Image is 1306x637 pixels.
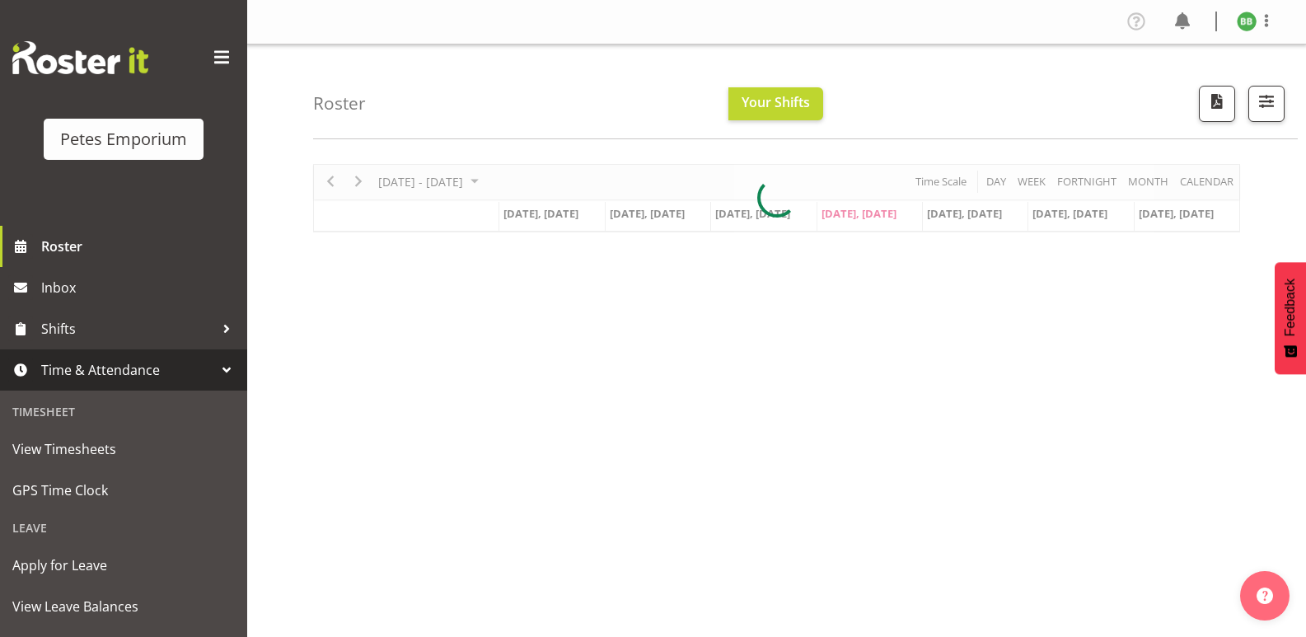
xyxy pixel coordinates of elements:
div: Timesheet [4,395,243,429]
span: View Timesheets [12,437,235,461]
button: Filter Shifts [1248,86,1285,122]
a: View Leave Balances [4,586,243,627]
span: Your Shifts [742,93,810,111]
span: Apply for Leave [12,553,235,578]
div: Leave [4,511,243,545]
span: GPS Time Clock [12,478,235,503]
h4: Roster [313,94,366,113]
span: Feedback [1283,279,1298,336]
a: View Timesheets [4,429,243,470]
span: Inbox [41,275,239,300]
span: Shifts [41,316,214,341]
button: Feedback - Show survey [1275,262,1306,374]
div: Petes Emporium [60,127,187,152]
a: Apply for Leave [4,545,243,586]
button: Your Shifts [728,87,823,120]
span: Time & Attendance [41,358,214,382]
button: Download a PDF of the roster according to the set date range. [1199,86,1235,122]
span: View Leave Balances [12,594,235,619]
img: help-xxl-2.png [1257,588,1273,604]
a: GPS Time Clock [4,470,243,511]
img: beena-bist9974.jpg [1237,12,1257,31]
img: Rosterit website logo [12,41,148,74]
span: Roster [41,234,239,259]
